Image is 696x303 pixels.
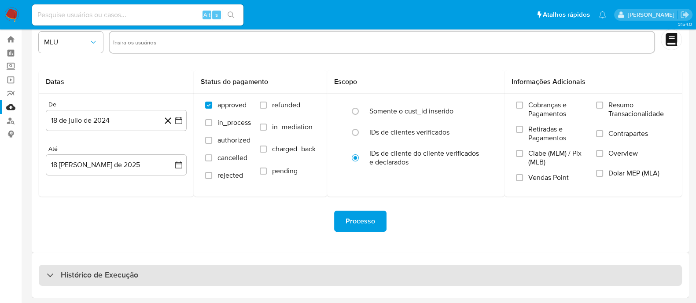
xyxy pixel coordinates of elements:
[543,10,590,19] span: Atalhos rápidos
[222,9,240,21] button: search-icon
[215,11,218,19] span: s
[32,9,243,21] input: Pesquise usuários ou casos...
[678,21,692,28] span: 3.154.0
[203,11,210,19] span: Alt
[627,11,677,19] p: laisa.felismino@mercadolivre.com
[680,10,689,19] a: Sair
[599,11,606,18] a: Notificações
